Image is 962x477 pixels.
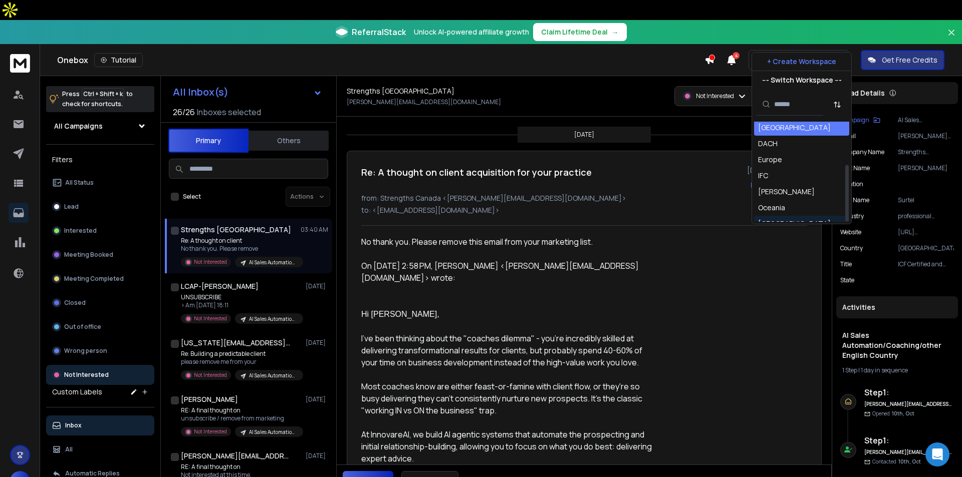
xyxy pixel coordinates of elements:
[181,358,301,366] p: please remove me from your
[872,410,914,417] p: Opened
[181,301,301,309] p: > Am [DATE] 18:11
[696,92,734,100] p: Not Interested
[864,400,952,408] h6: [PERSON_NAME][EMAIL_ADDRESS][DOMAIN_NAME]
[46,415,154,435] button: Inbox
[65,421,82,429] p: Inbox
[181,237,301,245] p: Re: A thought on client
[165,82,330,102] button: All Inbox(s)
[46,221,154,241] button: Interested
[733,52,740,59] span: 4
[840,228,861,236] p: website
[64,227,97,235] p: Interested
[751,180,770,190] button: Reply
[173,87,228,97] h1: All Inbox(s)
[94,53,143,67] button: Tutorial
[181,414,301,422] p: unsubscribe / remove from marketing
[194,258,227,266] p: Not Interested
[194,428,227,435] p: Not Interested
[840,148,884,156] p: Company Name
[898,260,954,268] p: ICF Certified and Gallup Certified Strengths Coach and Trainer
[861,50,944,70] button: Get Free Credits
[836,296,958,318] div: Activities
[898,458,921,465] span: 10th, Oct
[864,448,952,456] h6: [PERSON_NAME][EMAIL_ADDRESS][DOMAIN_NAME]
[249,428,297,436] p: AI Sales Automation/Financial/other English Country
[181,281,259,291] h1: LCAP-[PERSON_NAME]
[64,371,109,379] p: Not Interested
[46,365,154,385] button: Not Interested
[64,299,86,307] p: Closed
[62,89,133,109] p: Press to check for shortcuts.
[842,88,885,98] p: Lead Details
[301,226,328,234] p: 03:40 AM
[758,171,768,181] div: IFC
[64,251,113,259] p: Meeting Booked
[173,106,195,118] span: 26 / 26
[46,153,154,167] h3: Filters
[306,452,328,460] p: [DATE]
[46,439,154,459] button: All
[533,23,627,41] button: Claim Lifetime Deal→
[361,165,592,179] h1: Re: A thought on client acquisition for your practice
[752,53,851,71] button: + Create Workspace
[842,330,952,360] h1: AI Sales Automation/Coaching/other English Country
[46,269,154,289] button: Meeting Completed
[168,129,249,153] button: Primary
[361,193,807,203] p: from: Strengths Canada <[PERSON_NAME][EMAIL_ADDRESS][DOMAIN_NAME]>
[612,27,619,37] span: →
[194,315,227,322] p: Not Interested
[64,347,107,355] p: Wrong person
[758,139,778,149] div: DACH
[57,53,704,67] div: Onebox
[898,132,954,140] p: [PERSON_NAME][EMAIL_ADDRESS][DOMAIN_NAME]
[840,116,880,124] button: Campaign
[414,27,529,37] p: Unlock AI-powered affiliate growth
[64,203,79,211] p: Lead
[767,57,836,67] p: + Create Workspace
[898,244,954,252] p: [GEOGRAPHIC_DATA]
[898,164,954,172] p: [PERSON_NAME]
[827,95,847,115] button: Sort by Sort A-Z
[898,212,954,220] p: professional training & coaching
[758,203,785,213] div: Oceania
[181,394,238,404] h1: [PERSON_NAME]
[925,442,949,466] div: Open Intercom Messenger
[46,341,154,361] button: Wrong person
[840,276,854,284] p: State
[181,350,301,358] p: Re: Building a predictable client
[52,387,102,397] h3: Custom Labels
[864,434,952,446] h6: Step 1 :
[46,197,154,217] button: Lead
[758,219,831,229] div: [GEOGRAPHIC_DATA]
[54,121,103,131] h1: All Campaigns
[306,282,328,290] p: [DATE]
[872,458,921,465] p: Contacted
[882,55,937,65] p: Get Free Credits
[361,205,807,215] p: to: <[EMAIL_ADDRESS][DOMAIN_NAME]>
[306,339,328,347] p: [DATE]
[46,116,154,136] button: All Campaigns
[762,75,842,85] p: --- Switch Workspace ---
[249,315,297,323] p: AI Sales Automation/Financial/other English Country
[840,260,852,268] p: title
[758,187,815,197] div: [PERSON_NAME]
[842,366,857,374] span: 1 Step
[249,259,297,266] p: AI Sales Automation/Coaching/other English Country
[306,395,328,403] p: [DATE]
[361,260,654,296] blockquote: On [DATE] 2:58 PM, [PERSON_NAME] <[PERSON_NAME][EMAIL_ADDRESS][DOMAIN_NAME]> wrote:
[181,451,291,461] h1: [PERSON_NAME][EMAIL_ADDRESS][DOMAIN_NAME]
[46,245,154,265] button: Meeting Booked
[898,196,954,204] p: Surtel
[46,317,154,337] button: Out of office
[898,116,954,124] p: AI Sales Automation/Coaching/other English Country
[747,165,807,175] p: [DATE] : 03:40 am
[574,131,594,139] p: [DATE]
[758,155,782,165] div: Europe
[347,98,501,106] p: [PERSON_NAME][EMAIL_ADDRESS][DOMAIN_NAME]
[840,196,869,204] p: Last Name
[181,293,301,301] p: UNSUBSCRIBE
[864,386,952,398] h6: Step 1 :
[64,323,101,331] p: Out of office
[249,130,329,152] button: Others
[361,310,439,318] span: Hi [PERSON_NAME],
